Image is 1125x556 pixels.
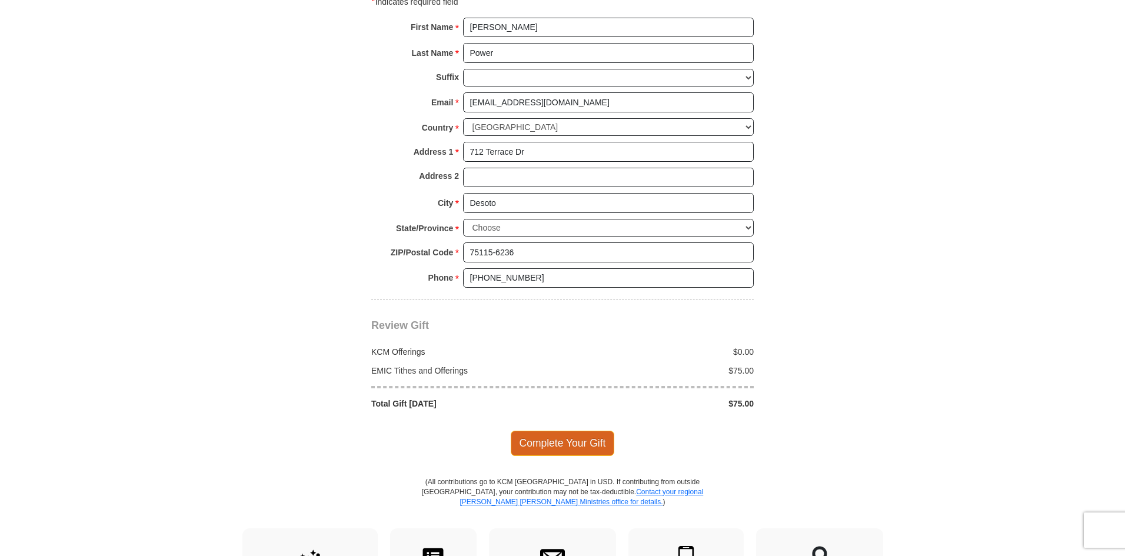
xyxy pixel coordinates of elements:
strong: Country [422,119,454,136]
div: Total Gift [DATE] [365,398,563,409]
strong: Email [431,94,453,111]
div: $75.00 [562,398,760,409]
div: $0.00 [562,346,760,358]
p: (All contributions go to KCM [GEOGRAPHIC_DATA] in USD. If contributing from outside [GEOGRAPHIC_D... [421,477,704,528]
strong: First Name [411,19,453,35]
strong: Suffix [436,69,459,85]
strong: Phone [428,269,454,286]
span: Review Gift [371,319,429,331]
span: Complete Your Gift [511,431,615,455]
a: Contact your regional [PERSON_NAME] [PERSON_NAME] Ministries office for details. [460,488,703,506]
strong: City [438,195,453,211]
strong: Last Name [412,45,454,61]
div: KCM Offerings [365,346,563,358]
strong: Address 1 [414,144,454,160]
div: $75.00 [562,365,760,377]
strong: ZIP/Postal Code [391,244,454,261]
strong: Address 2 [419,168,459,184]
div: EMIC Tithes and Offerings [365,365,563,377]
strong: State/Province [396,220,453,237]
